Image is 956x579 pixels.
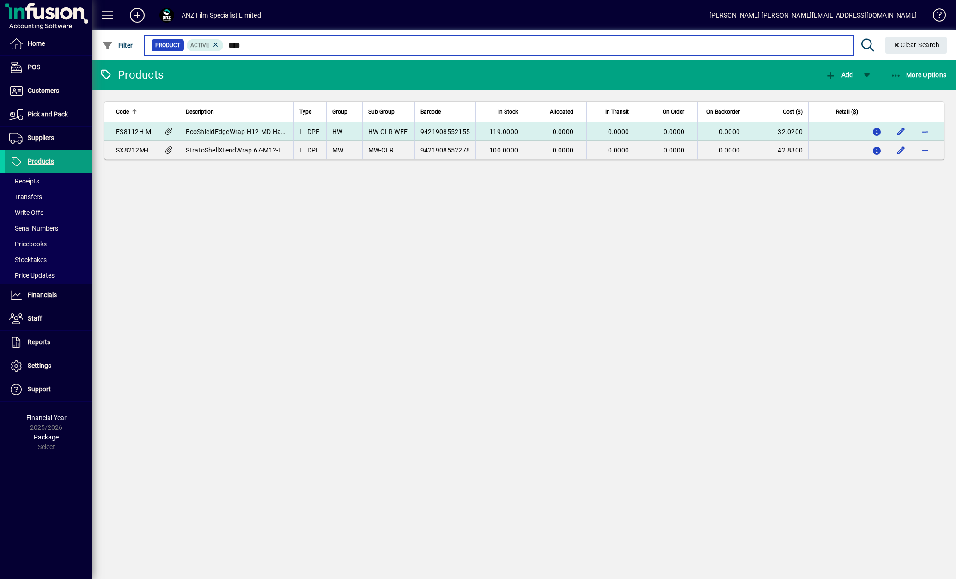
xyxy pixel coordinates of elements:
[187,39,224,51] mat-chip: Activation Status: Active
[5,205,92,220] a: Write Offs
[5,307,92,330] a: Staff
[116,128,151,135] span: ES8112H-M
[28,362,51,369] span: Settings
[116,107,129,117] span: Code
[28,315,42,322] span: Staff
[709,8,917,23] div: [PERSON_NAME] [PERSON_NAME][EMAIL_ADDRESS][DOMAIN_NAME]
[368,146,394,154] span: MW-CLR
[9,177,39,185] span: Receipts
[836,107,858,117] span: Retail ($)
[5,252,92,268] a: Stocktakes
[100,37,135,54] button: Filter
[299,128,319,135] span: LLDPE
[5,220,92,236] a: Serial Numbers
[102,42,133,49] span: Filter
[28,158,54,165] span: Products
[489,128,518,135] span: 119.0000
[753,122,808,141] td: 32.0200
[890,71,947,79] span: More Options
[9,256,47,263] span: Stocktakes
[592,107,637,117] div: In Transit
[186,128,442,135] span: EcoShieldEdgeWrap H12-MD Hand Stretch Film 450mm x 400m x (4Rolls/Carton)
[9,209,43,216] span: Write Offs
[28,385,51,393] span: Support
[894,124,908,139] button: Edit
[186,107,288,117] div: Description
[553,146,574,154] span: 0.0000
[299,107,321,117] div: Type
[5,56,92,79] a: POS
[5,103,92,126] a: Pick and Pack
[498,107,518,117] span: In Stock
[664,146,685,154] span: 0.0000
[481,107,526,117] div: In Stock
[703,107,748,117] div: On Backorder
[553,128,574,135] span: 0.0000
[550,107,573,117] span: Allocated
[537,107,582,117] div: Allocated
[706,107,740,117] span: On Backorder
[9,225,58,232] span: Serial Numbers
[99,67,164,82] div: Products
[155,41,180,50] span: Product
[182,8,261,23] div: ANZ Film Specialist Limited
[28,338,50,346] span: Reports
[5,127,92,150] a: Suppliers
[5,79,92,103] a: Customers
[5,378,92,401] a: Support
[332,146,344,154] span: MW
[186,146,511,154] span: StratoShellXtendWrap 67-M12-LD Machine Stretch Film 500mm x 2700m x (1Roll/[GEOGRAPHIC_DATA])
[299,146,319,154] span: LLDPE
[719,146,740,154] span: 0.0000
[368,107,409,117] div: Sub Group
[5,173,92,189] a: Receipts
[368,128,408,135] span: HW-CLR WFE
[894,143,908,158] button: Edit
[5,189,92,205] a: Transfers
[190,42,209,49] span: Active
[918,143,932,158] button: More options
[332,107,357,117] div: Group
[825,71,853,79] span: Add
[926,2,944,32] a: Knowledge Base
[5,284,92,307] a: Financials
[332,107,347,117] span: Group
[116,146,151,154] span: SX8212M-L
[420,107,470,117] div: Barcode
[5,236,92,252] a: Pricebooks
[663,107,684,117] span: On Order
[332,128,343,135] span: HW
[26,414,67,421] span: Financial Year
[368,107,395,117] span: Sub Group
[420,128,470,135] span: 9421908552155
[608,146,629,154] span: 0.0000
[753,141,808,159] td: 42.8300
[648,107,693,117] div: On Order
[420,107,441,117] span: Barcode
[420,146,470,154] span: 9421908552278
[28,110,68,118] span: Pick and Pack
[664,128,685,135] span: 0.0000
[186,107,214,117] span: Description
[34,433,59,441] span: Package
[885,37,947,54] button: Clear
[9,193,42,201] span: Transfers
[893,41,940,49] span: Clear Search
[299,107,311,117] span: Type
[608,128,629,135] span: 0.0000
[9,240,47,248] span: Pricebooks
[489,146,518,154] span: 100.0000
[28,63,40,71] span: POS
[28,291,57,299] span: Financials
[5,32,92,55] a: Home
[5,331,92,354] a: Reports
[823,67,855,83] button: Add
[28,134,54,141] span: Suppliers
[783,107,803,117] span: Cost ($)
[28,87,59,94] span: Customers
[116,107,151,117] div: Code
[605,107,629,117] span: In Transit
[918,124,932,139] button: More options
[5,268,92,283] a: Price Updates
[888,67,949,83] button: More Options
